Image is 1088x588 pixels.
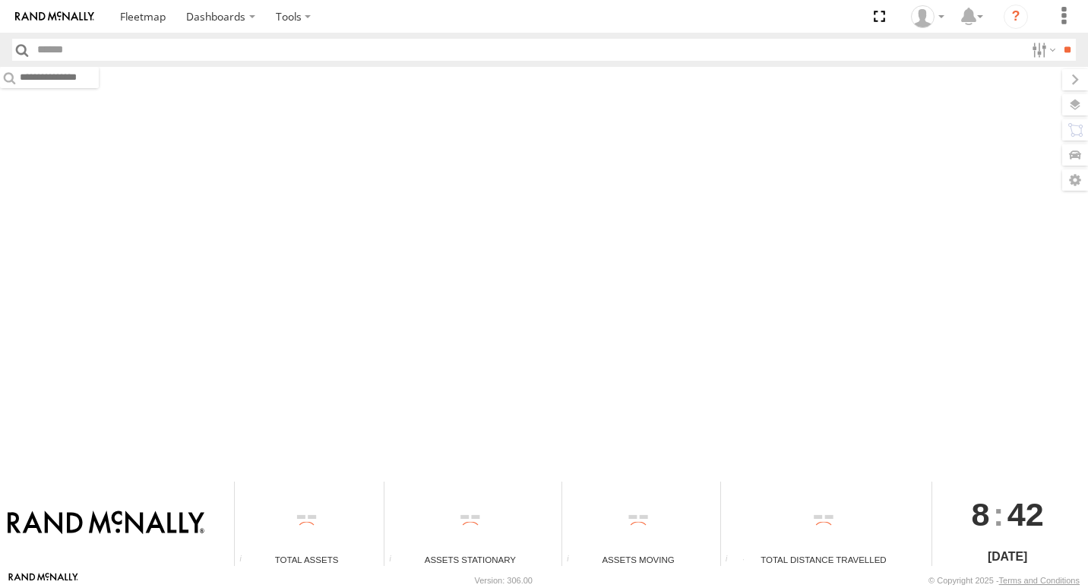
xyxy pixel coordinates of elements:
img: Rand McNally [8,511,204,536]
div: Version: 306.00 [475,576,533,585]
div: : [932,482,1082,547]
div: © Copyright 2025 - [928,576,1080,585]
div: Total number of assets current in transit. [562,555,585,566]
div: [DATE] [932,548,1082,566]
img: rand-logo.svg [15,11,94,22]
div: Valeo Dash [906,5,950,28]
label: Search Filter Options [1026,39,1058,61]
span: 42 [1007,482,1044,547]
div: Assets Moving [562,553,715,566]
div: Assets Stationary [384,553,556,566]
div: Total number of assets current stationary. [384,555,407,566]
div: Total Distance Travelled [721,553,927,566]
div: Total Assets [235,553,378,566]
label: Map Settings [1062,169,1088,191]
i: ? [1004,5,1028,29]
div: Total distance travelled by all assets within specified date range and applied filters [721,555,744,566]
span: 8 [972,482,990,547]
a: Visit our Website [8,573,78,588]
a: Terms and Conditions [999,576,1080,585]
div: Total number of Enabled Assets [235,555,258,566]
